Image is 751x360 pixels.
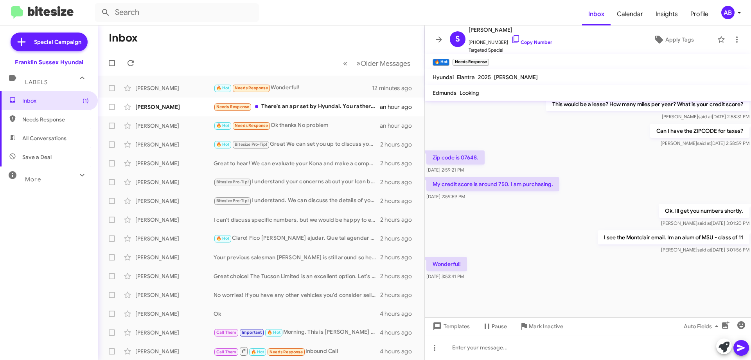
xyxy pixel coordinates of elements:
div: Ok thanks No problem [214,121,380,130]
span: [DATE] 2:59:59 PM [426,194,465,199]
button: Next [352,55,415,71]
div: [PERSON_NAME] [135,272,214,280]
span: Bitesize Pro-Tip! [216,198,249,203]
span: 🔥 Hot [216,85,230,90]
div: Claro! Fico [PERSON_NAME] ajudar. Que tal agendar um horário para conversar mais sobre a venda do... [214,234,380,243]
span: 🔥 Hot [216,123,230,128]
div: Great choice! The Tucson Limited is an excellent option. Let's schedule a time for you to visit a... [214,272,380,280]
a: Insights [649,3,684,25]
span: Save a Deal [22,153,52,161]
small: 🔥 Hot [433,59,449,66]
div: 2 hours ago [380,272,418,280]
div: I understand your concerns about your loan balance. We can evaluate your Durango and see how much... [214,177,380,186]
p: I see the Montclair email. Im an alum of MSU - class of 11 [598,230,749,244]
button: Previous [338,55,352,71]
span: Pause [492,319,507,333]
span: [PERSON_NAME] [DATE] 2:58:59 PM [661,140,749,146]
div: 2 hours ago [380,197,418,205]
span: « [343,58,347,68]
span: [PERSON_NAME] [469,25,552,34]
span: said at [697,247,711,253]
span: Targeted Special [469,46,552,54]
div: 4 hours ago [380,329,418,336]
div: Your previous salesman [PERSON_NAME] is still around so he will gladly help! [214,253,380,261]
a: Calendar [611,3,649,25]
span: Needs Response [235,85,268,90]
div: Inbound Call [214,346,380,356]
nav: Page navigation example [339,55,415,71]
input: Search [95,3,259,22]
span: 🔥 Hot [251,349,264,355]
span: (1) [83,97,89,105]
a: Profile [684,3,715,25]
span: 2025 [478,74,491,81]
span: » [356,58,361,68]
span: Needs Response [269,349,303,355]
span: Edmunds [433,89,456,96]
div: AB [721,6,735,19]
div: [PERSON_NAME] [135,178,214,186]
span: 🔥 Hot [216,142,230,147]
span: Looking [460,89,479,96]
div: Great to hear! We can evaluate your Kona and make a competitive offer. Let’s schedule a time for ... [214,159,380,167]
span: Templates [431,319,470,333]
div: [PERSON_NAME] [135,310,214,318]
button: Apply Tags [633,33,713,47]
span: [PHONE_NUMBER] [469,34,552,46]
div: 2 hours ago [380,141,418,148]
div: [PERSON_NAME] [135,159,214,167]
button: AB [715,6,742,19]
p: This would be a lease? How many miles per year? What is your credit score? [546,97,749,111]
button: Pause [476,319,513,333]
p: Ok. Ill get you numbers shortly. [659,204,749,218]
div: No worries! If you have any other vehicles you'd consider selling, we'd love to take a look. Woul... [214,291,380,299]
span: Labels [25,79,48,86]
div: 2 hours ago [380,178,418,186]
p: Can I have the ZIPCODE for taxes? [650,124,749,138]
span: said at [698,114,712,119]
div: 2 hours ago [380,253,418,261]
span: [PERSON_NAME] [DATE] 3:01:56 PM [661,247,749,253]
div: Franklin Sussex Hyundai [15,58,83,66]
span: [PERSON_NAME] [DATE] 3:01:20 PM [661,220,749,226]
span: Bitesize Pro-Tip! [216,179,249,185]
div: 2 hours ago [380,291,418,299]
span: [DATE] 2:59:21 PM [426,167,464,173]
div: [PERSON_NAME] [135,84,214,92]
div: 2 hours ago [380,216,418,224]
span: Needs Response [235,123,268,128]
span: said at [697,220,711,226]
div: an hour ago [380,122,418,130]
button: Templates [425,319,476,333]
span: Mark Inactive [529,319,563,333]
span: Special Campaign [34,38,81,46]
span: Call Them [216,330,237,335]
small: Needs Response [453,59,489,66]
div: Morning. This is [PERSON_NAME] reaching out on behalf of [PERSON_NAME]. Im sure he gave you a roc... [214,328,380,337]
span: S [455,33,460,45]
span: All Conversations [22,134,66,142]
div: [PERSON_NAME] [135,329,214,336]
span: Elantra [457,74,475,81]
button: Auto Fields [677,319,728,333]
span: Hyundai [433,74,454,81]
div: 12 minutes ago [372,84,418,92]
div: [PERSON_NAME] [135,235,214,242]
span: Older Messages [361,59,410,68]
div: I understand. We can discuss the details of your Tucson when you visit the dealership. Let’s sche... [214,196,380,205]
div: 2 hours ago [380,159,418,167]
span: Needs Response [216,104,250,109]
span: 🔥 Hot [267,330,280,335]
div: [PERSON_NAME] [135,347,214,355]
div: an hour ago [380,103,418,111]
a: Inbox [582,3,611,25]
span: Inbox [22,97,89,105]
span: [PERSON_NAME] [494,74,538,81]
div: [PERSON_NAME] [135,141,214,148]
p: Zip code is 07648. [426,150,485,165]
span: Needs Response [22,116,89,123]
